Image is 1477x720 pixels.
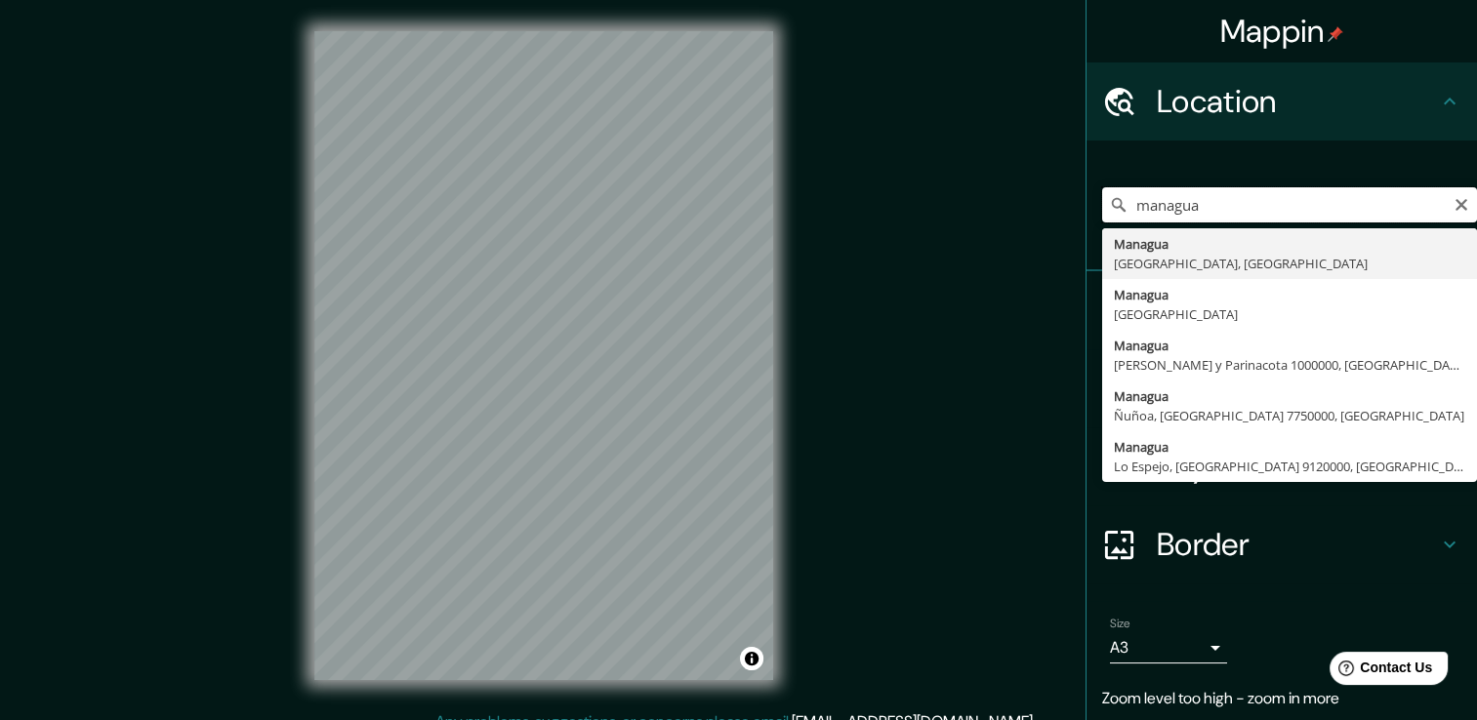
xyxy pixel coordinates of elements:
[1157,447,1438,486] h4: Layout
[1114,304,1465,324] div: [GEOGRAPHIC_DATA]
[1157,525,1438,564] h4: Border
[1087,271,1477,349] div: Pins
[1102,687,1461,710] p: Zoom level too high - zoom in more
[740,647,763,670] button: Toggle attribution
[1087,62,1477,140] div: Location
[1110,632,1227,663] div: A3
[314,31,773,680] canvas: Map
[1114,406,1465,425] div: Ñuñoa, [GEOGRAPHIC_DATA] 7750000, [GEOGRAPHIC_DATA]
[1102,187,1477,222] input: Pick your city or area
[1454,194,1469,213] button: Clear
[1110,616,1130,632] label: Size
[1114,355,1465,375] div: [PERSON_NAME] y Parinacota 1000000, [GEOGRAPHIC_DATA]
[1328,26,1343,42] img: pin-icon.png
[1220,12,1344,51] h4: Mappin
[1114,437,1465,457] div: Managua
[1114,336,1465,355] div: Managua
[1087,505,1477,583] div: Border
[1157,82,1438,121] h4: Location
[1087,349,1477,427] div: Style
[1087,427,1477,505] div: Layout
[1114,234,1465,254] div: Managua
[1114,254,1465,273] div: [GEOGRAPHIC_DATA], [GEOGRAPHIC_DATA]
[1114,386,1465,406] div: Managua
[1114,457,1465,476] div: Lo Espejo, [GEOGRAPHIC_DATA] 9120000, [GEOGRAPHIC_DATA]
[1114,285,1465,304] div: Managua
[1303,644,1456,699] iframe: Help widget launcher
